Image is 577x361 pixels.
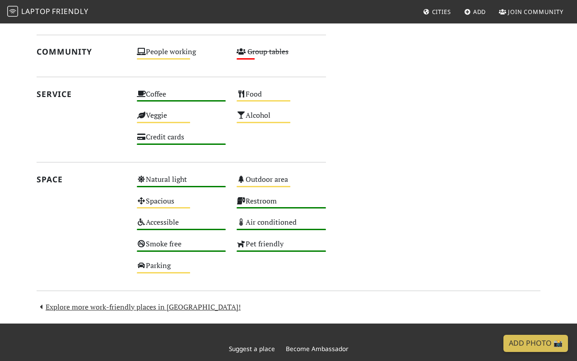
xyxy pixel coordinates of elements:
[432,8,451,16] span: Cities
[131,45,232,67] div: People working
[7,6,18,17] img: LaptopFriendly
[495,4,567,20] a: Join Community
[473,8,486,16] span: Add
[21,6,51,16] span: Laptop
[131,259,232,281] div: Parking
[7,4,88,20] a: LaptopFriendly LaptopFriendly
[231,109,331,130] div: Alcohol
[231,194,331,216] div: Restroom
[131,109,232,130] div: Veggie
[131,130,232,152] div: Credit cards
[231,173,331,194] div: Outdoor area
[37,302,241,312] a: Explore more work-friendly places in [GEOGRAPHIC_DATA]!
[131,216,232,237] div: Accessible
[131,88,232,109] div: Coffee
[229,344,275,353] a: Suggest a place
[231,216,331,237] div: Air conditioned
[508,8,563,16] span: Join Community
[231,237,331,259] div: Pet friendly
[52,6,88,16] span: Friendly
[231,88,331,109] div: Food
[131,173,232,194] div: Natural light
[37,89,126,99] h2: Service
[247,46,288,56] s: Group tables
[37,175,126,184] h2: Space
[419,4,455,20] a: Cities
[286,344,349,353] a: Become Ambassador
[131,237,232,259] div: Smoke free
[37,47,126,56] h2: Community
[131,194,232,216] div: Spacious
[461,4,490,20] a: Add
